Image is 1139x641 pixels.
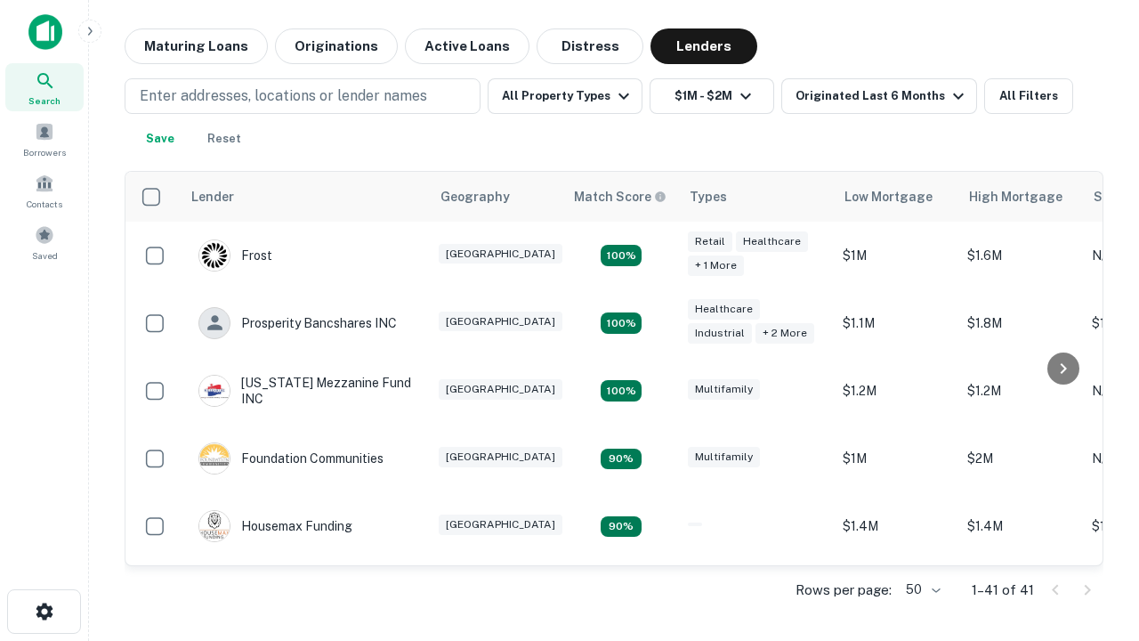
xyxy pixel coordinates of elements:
[844,186,933,207] div: Low Mortgage
[1050,499,1139,584] iframe: Chat Widget
[958,289,1083,357] td: $1.8M
[439,379,562,400] div: [GEOGRAPHIC_DATA]
[405,28,529,64] button: Active Loans
[834,289,958,357] td: $1.1M
[688,379,760,400] div: Multifamily
[199,443,230,474] img: picture
[958,222,1083,289] td: $1.6M
[899,577,943,603] div: 50
[601,449,642,470] div: Matching Properties: 4, hasApolloMatch: undefined
[650,28,757,64] button: Lenders
[488,78,642,114] button: All Property Types
[198,442,384,475] div: Foundation Communities
[563,172,679,222] th: Capitalize uses an advanced AI algorithm to match your search with the best lender. The match sco...
[958,172,1083,222] th: High Mortgage
[781,78,977,114] button: Originated Last 6 Months
[181,172,430,222] th: Lender
[601,245,642,266] div: Matching Properties: 5, hasApolloMatch: undefined
[440,186,510,207] div: Geography
[736,231,808,252] div: Healthcare
[834,425,958,492] td: $1M
[688,231,732,252] div: Retail
[196,121,253,157] button: Reset
[32,248,58,263] span: Saved
[199,240,230,271] img: picture
[439,447,562,467] div: [GEOGRAPHIC_DATA]
[574,187,666,207] div: Capitalize uses an advanced AI algorithm to match your search with the best lender. The match sco...
[688,447,760,467] div: Multifamily
[439,515,562,535] div: [GEOGRAPHIC_DATA]
[27,197,62,211] span: Contacts
[834,357,958,425] td: $1.2M
[650,78,774,114] button: $1M - $2M
[796,85,969,107] div: Originated Last 6 Months
[5,115,84,163] a: Borrowers
[198,375,412,407] div: [US_STATE] Mezzanine Fund INC
[834,492,958,560] td: $1.4M
[984,78,1073,114] button: All Filters
[688,323,752,344] div: Industrial
[834,222,958,289] td: $1M
[125,78,481,114] button: Enter addresses, locations or lender names
[140,85,427,107] p: Enter addresses, locations or lender names
[834,172,958,222] th: Low Mortgage
[679,172,834,222] th: Types
[430,172,563,222] th: Geography
[125,28,268,64] button: Maturing Loans
[958,357,1083,425] td: $1.2M
[191,186,234,207] div: Lender
[199,376,230,406] img: picture
[601,516,642,538] div: Matching Properties: 4, hasApolloMatch: undefined
[28,93,61,108] span: Search
[198,307,397,339] div: Prosperity Bancshares INC
[5,166,84,215] a: Contacts
[275,28,398,64] button: Originations
[28,14,62,50] img: capitalize-icon.png
[796,580,892,601] p: Rows per page:
[439,312,562,332] div: [GEOGRAPHIC_DATA]
[958,492,1083,560] td: $1.4M
[439,244,562,264] div: [GEOGRAPHIC_DATA]
[132,121,189,157] button: Save your search to get updates of matches that match your search criteria.
[688,299,760,320] div: Healthcare
[688,256,744,276] div: + 1 more
[969,186,1062,207] div: High Mortgage
[198,510,352,542] div: Housemax Funding
[972,580,1034,601] p: 1–41 of 41
[199,511,230,541] img: picture
[5,63,84,111] a: Search
[834,560,958,628] td: $1.4M
[5,218,84,266] a: Saved
[198,239,272,272] div: Frost
[601,380,642,402] div: Matching Properties: 5, hasApolloMatch: undefined
[601,312,642,334] div: Matching Properties: 8, hasApolloMatch: undefined
[755,323,814,344] div: + 2 more
[574,187,663,207] h6: Match Score
[23,145,66,159] span: Borrowers
[537,28,643,64] button: Distress
[958,425,1083,492] td: $2M
[690,186,727,207] div: Types
[958,560,1083,628] td: $1.6M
